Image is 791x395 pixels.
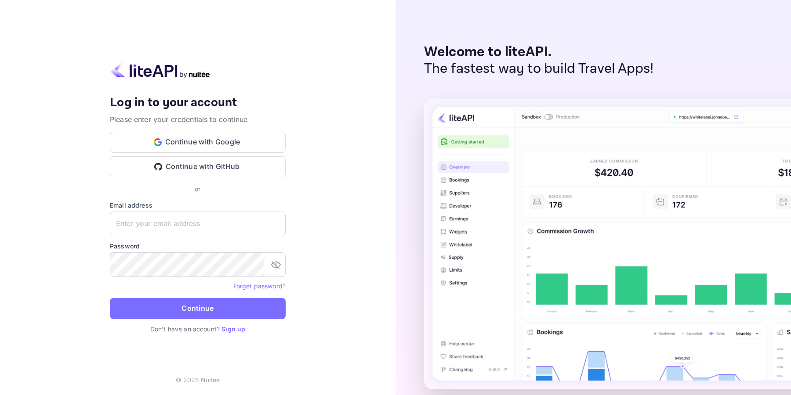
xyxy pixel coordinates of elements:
[110,212,286,236] input: Enter your email address
[110,201,286,210] label: Email address
[267,256,285,273] button: toggle password visibility
[110,241,286,251] label: Password
[424,44,654,61] p: Welcome to liteAPI.
[221,325,245,333] a: Sign up
[110,114,286,125] p: Please enter your credentials to continue
[176,375,220,384] p: © 2025 Nuitee
[110,95,286,111] h4: Log in to your account
[110,324,286,334] p: Don't have an account?
[110,61,211,79] img: liteapi
[233,282,286,290] a: Forget password?
[110,132,286,153] button: Continue with Google
[195,184,200,194] p: or
[424,61,654,77] p: The fastest way to build Travel Apps!
[110,298,286,319] button: Continue
[110,156,286,177] button: Continue with GitHub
